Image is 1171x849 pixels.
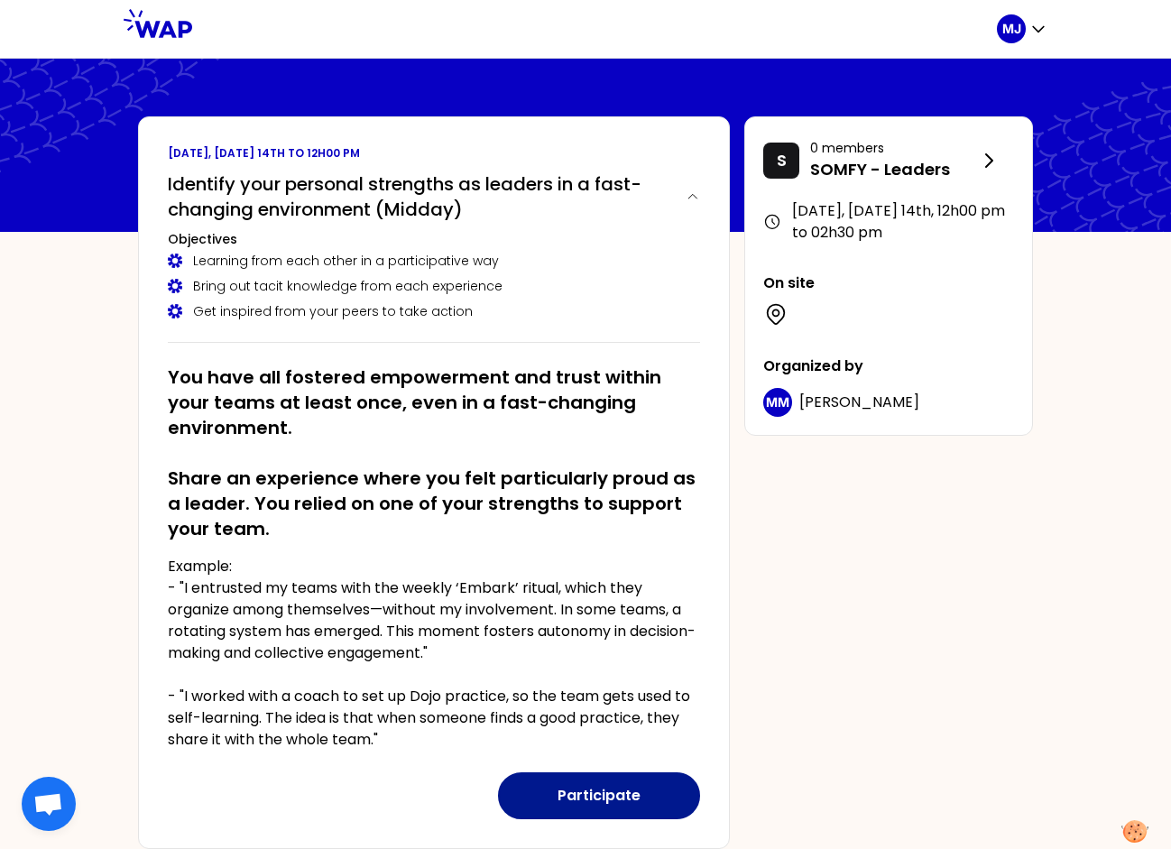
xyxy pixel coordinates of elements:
[810,157,978,182] p: SOMFY - Leaders
[763,355,1014,377] p: Organized by
[777,148,787,173] p: S
[168,171,671,222] h2: Identify your personal strengths as leaders in a fast-changing environment (Midday)
[1002,20,1021,38] p: MJ
[168,365,700,541] h2: You have all fostered empowerment and trust within your teams at least once, even in a fast-chang...
[498,772,700,819] button: Participate
[168,252,700,270] div: Learning from each other in a participative way
[766,393,789,411] p: MM
[799,392,919,412] span: [PERSON_NAME]
[763,200,1014,244] div: [DATE], [DATE] 14th , 12h00 pm to 02h30 pm
[763,272,1014,294] p: On site
[168,230,700,248] h3: Objectives
[22,777,76,831] div: Open chat
[168,277,700,295] div: Bring out tacit knowledge from each experience
[168,146,700,161] p: [DATE], [DATE] 14th to 12h00 pm
[168,171,700,222] button: Identify your personal strengths as leaders in a fast-changing environment (Midday)
[997,14,1047,43] button: MJ
[168,556,700,751] p: Example: - "I entrusted my teams with the weekly ‘Embark’ ritual, which they organize among thems...
[168,302,700,320] div: Get inspired from your peers to take action
[810,139,978,157] p: 0 members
